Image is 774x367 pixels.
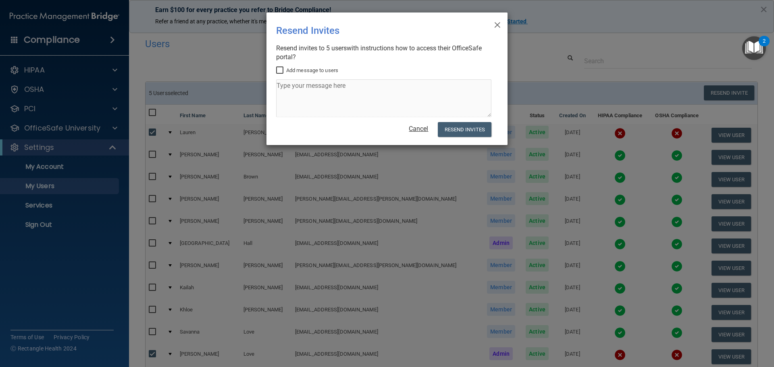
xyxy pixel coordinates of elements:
input: Add message to users [276,67,285,74]
span: s [343,44,347,52]
div: 2 [763,41,766,52]
span: × [494,16,501,32]
button: Open Resource Center, 2 new notifications [742,36,766,60]
a: Cancel [409,125,428,133]
label: Add message to users [276,66,338,75]
div: Resend invites to 5 user with instructions how to access their OfficeSafe portal? [276,44,491,62]
div: Resend Invites [276,19,465,42]
button: Resend Invites [438,122,491,137]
